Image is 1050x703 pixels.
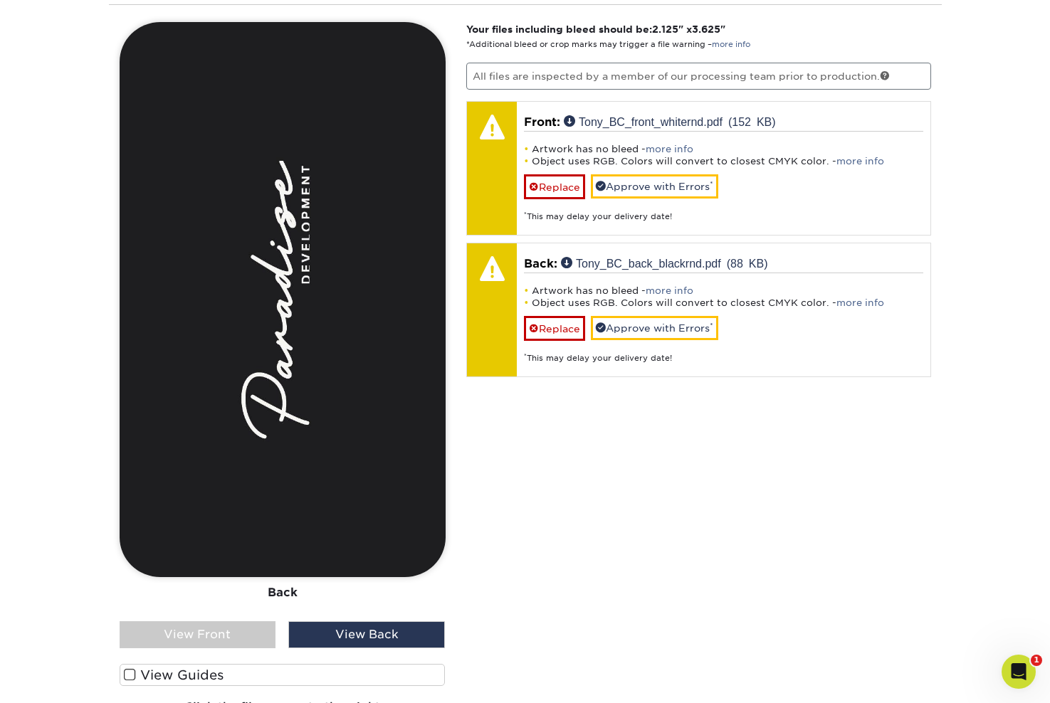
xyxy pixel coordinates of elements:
span: 3.625 [692,23,720,35]
small: *Additional bleed or crop marks may trigger a file warning – [466,40,750,49]
div: View Front [120,621,276,648]
div: View Back [288,621,445,648]
a: Approve with Errors* [591,316,718,340]
a: Tony_BC_back_blackrnd.pdf (88 KB) [561,257,767,268]
iframe: Intercom live chat [1002,655,1036,689]
p: All files are inspected by a member of our processing team prior to production. [466,63,931,90]
li: Artwork has no bleed - [524,285,923,297]
a: Replace [524,316,585,341]
label: View Guides [120,664,446,686]
li: Object uses RGB. Colors will convert to closest CMYK color. - [524,155,923,167]
a: Replace [524,174,585,199]
li: Artwork has no bleed - [524,143,923,155]
a: Approve with Errors* [591,174,718,199]
span: Back: [524,257,557,270]
span: 2.125 [652,23,678,35]
a: more info [836,156,884,166]
a: more info [646,144,693,154]
div: This may delay your delivery date! [524,199,923,223]
strong: Your files including bleed should be: " x " [466,23,725,35]
a: more info [646,285,693,296]
li: Object uses RGB. Colors will convert to closest CMYK color. - [524,297,923,309]
a: Tony_BC_front_whiternd.pdf (152 KB) [564,115,776,127]
a: more info [712,40,750,49]
span: 1 [1031,655,1042,666]
div: This may delay your delivery date! [524,341,923,364]
span: Front: [524,115,560,129]
a: more info [836,297,884,308]
div: Back [120,577,446,608]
